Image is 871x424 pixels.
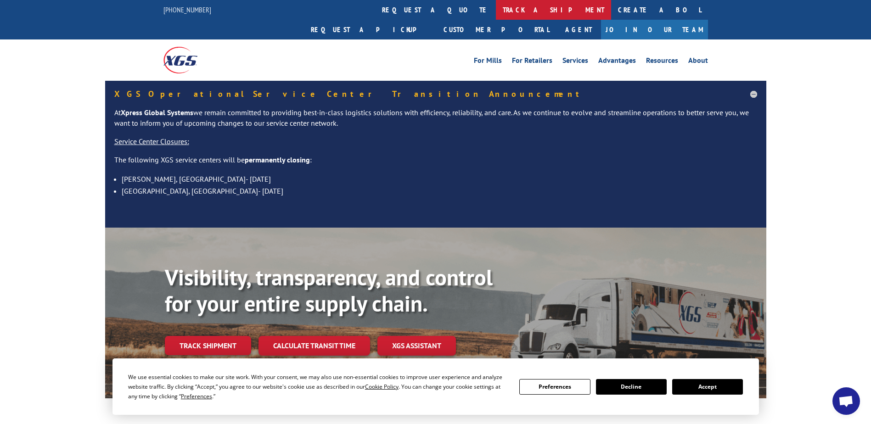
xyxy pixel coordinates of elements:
li: [GEOGRAPHIC_DATA], [GEOGRAPHIC_DATA]- [DATE] [122,185,757,197]
a: Customer Portal [437,20,556,39]
a: About [688,57,708,67]
a: Resources [646,57,678,67]
a: Services [562,57,588,67]
button: Decline [596,379,667,395]
a: Join Our Team [601,20,708,39]
button: Accept [672,379,743,395]
a: For Mills [474,57,502,67]
b: Visibility, transparency, and control for your entire supply chain. [165,263,493,318]
strong: permanently closing [245,155,310,164]
a: XGS ASSISTANT [377,336,456,356]
h5: XGS Operational Service Center Transition Announcement [114,90,757,98]
div: Cookie Consent Prompt [112,358,759,415]
a: Advantages [598,57,636,67]
a: Track shipment [165,336,251,355]
a: Agent [556,20,601,39]
a: [PHONE_NUMBER] [163,5,211,14]
div: We use essential cookies to make our site work. With your consent, we may also use non-essential ... [128,372,508,401]
strong: Xpress Global Systems [121,108,193,117]
p: The following XGS service centers will be : [114,155,757,173]
span: Cookie Policy [365,383,399,391]
a: For Retailers [512,57,552,67]
u: Service Center Closures: [114,137,189,146]
li: [PERSON_NAME], [GEOGRAPHIC_DATA]- [DATE] [122,173,757,185]
a: Open chat [832,387,860,415]
button: Preferences [519,379,590,395]
a: Calculate transit time [258,336,370,356]
span: Preferences [181,392,212,400]
p: At we remain committed to providing best-in-class logistics solutions with efficiency, reliabilit... [114,107,757,137]
a: Request a pickup [304,20,437,39]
